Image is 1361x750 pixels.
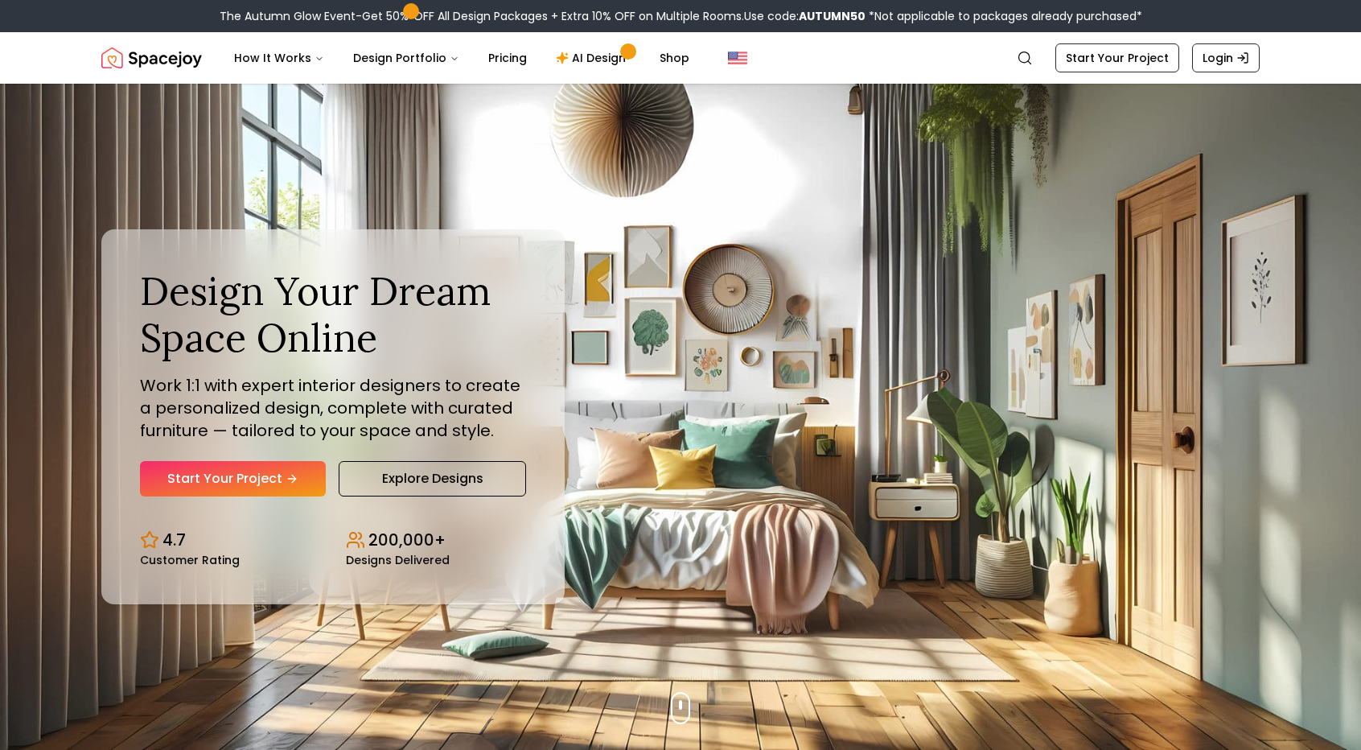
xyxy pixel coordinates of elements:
div: Design stats [140,516,526,566]
img: Spacejoy Logo [101,42,202,74]
a: Start Your Project [1055,43,1179,72]
button: How It Works [221,42,337,74]
a: Pricing [475,42,540,74]
a: AI Design [543,42,643,74]
p: 4.7 [162,529,186,551]
h1: Design Your Dream Space Online [140,268,526,361]
p: 200,000+ [368,529,446,551]
a: Spacejoy [101,42,202,74]
div: The Autumn Glow Event-Get 50% OFF All Design Packages + Extra 10% OFF on Multiple Rooms. [220,8,1142,24]
a: Start Your Project [140,461,326,497]
span: *Not applicable to packages already purchased* [866,8,1142,24]
span: Use code: [744,8,866,24]
a: Explore Designs [339,461,526,497]
button: Design Portfolio [340,42,472,74]
img: United States [728,48,747,68]
a: Shop [647,42,702,74]
b: AUTUMN50 [799,8,866,24]
a: Login [1192,43,1260,72]
nav: Main [221,42,702,74]
p: Work 1:1 with expert interior designers to create a personalized design, complete with curated fu... [140,374,526,442]
nav: Global [101,32,1260,84]
small: Designs Delivered [346,554,450,566]
small: Customer Rating [140,554,240,566]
